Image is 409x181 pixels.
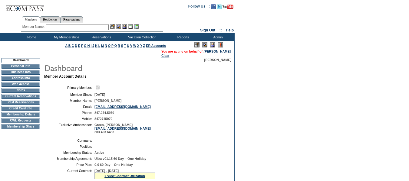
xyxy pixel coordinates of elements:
span: [PERSON_NAME] [204,58,231,62]
td: Current Reservations [2,94,40,99]
td: Vacation Collection [118,33,165,41]
td: Exclusive Ambassador: [47,123,92,134]
b: Member Account Details [44,74,87,79]
td: Position: [47,145,92,148]
td: Membership Status: [47,151,92,154]
td: Notes [2,88,40,93]
img: Follow us on Twitter [217,4,222,9]
a: E [78,44,80,47]
td: Member Since: [47,93,92,96]
td: Company: [47,139,92,142]
td: Member Name: [47,99,92,102]
img: Become our fan on Facebook [211,4,216,9]
a: Y [140,44,142,47]
td: Home [14,33,48,41]
a: W [133,44,136,47]
a: X [137,44,139,47]
a: R [118,44,120,47]
td: Phone: [47,111,92,115]
a: Clear [161,54,169,57]
a: V [130,44,132,47]
a: N [105,44,107,47]
a: Become our fan on Facebook [211,6,216,10]
a: Subscribe to our YouTube Channel [223,6,233,10]
td: My Memberships [48,33,83,41]
td: Web Access [2,82,40,87]
span: Active [94,151,104,154]
a: ER Accounts [146,44,166,47]
td: Reservations [83,33,118,41]
td: Follow Us :: [188,4,210,11]
td: Membership Details [2,112,40,117]
span: 847.274.5970 [94,111,114,115]
a: Help [226,28,234,32]
td: Email: [47,105,92,108]
a: [EMAIL_ADDRESS][DOMAIN_NAME] [94,105,151,108]
a: » View Contract Utilization [104,174,145,178]
td: Price Plan: [47,163,92,166]
td: Personal Info [2,64,40,69]
td: Reports [165,33,200,41]
a: G [84,44,86,47]
a: S [121,44,123,47]
a: F [81,44,83,47]
td: Business Info [2,70,40,75]
a: D [75,44,77,47]
td: Membership Agreement: [47,157,92,160]
img: View Mode [202,42,207,47]
img: Impersonate [210,42,215,47]
img: b_edit.gif [110,24,115,29]
span: 8472745970 [94,117,112,121]
span: Green, [PERSON_NAME] 303.493.6433 [94,123,151,134]
td: Current Contract: [47,169,92,179]
span: [DATE] [94,93,105,96]
a: M [101,44,104,47]
img: Subscribe to our YouTube Channel [223,5,233,9]
a: P [111,44,114,47]
a: Z [143,44,145,47]
img: pgTtlDashboard.gif [44,62,165,74]
td: Mobile: [47,117,92,121]
span: [PERSON_NAME] [94,99,121,102]
a: Members [22,16,40,23]
td: Credit Card Info [2,106,40,111]
img: Impersonate [122,24,127,29]
span: You are acting on behalf of: [161,50,231,53]
a: Q [114,44,117,47]
td: CWL Requests [2,118,40,123]
img: Reservations [128,24,133,29]
td: Dashboard [2,58,40,63]
a: B [68,44,71,47]
span: 0-0 60 Day – One Holiday [94,163,133,166]
a: K [95,44,97,47]
a: L [98,44,100,47]
img: b_calculator.gif [134,24,139,29]
img: Edit Mode [194,42,200,47]
td: Primary Member: [47,85,92,90]
a: C [71,44,74,47]
td: Past Reservations [2,100,40,105]
a: A [65,44,68,47]
td: Address Info [2,76,40,81]
a: [PERSON_NAME] [204,50,231,53]
a: T [124,44,126,47]
a: I [91,44,91,47]
img: View [116,24,121,29]
a: [EMAIL_ADDRESS][DOMAIN_NAME] [94,127,151,130]
a: Reservations [60,16,83,23]
a: J [92,44,94,47]
span: :: [219,28,222,32]
a: H [87,44,90,47]
span: [DATE] - [DATE] [94,169,119,173]
div: Member Name: [22,24,46,29]
td: Membership Share [2,124,40,129]
a: Sign Out [200,28,215,32]
a: Residences [40,16,60,23]
a: Follow us on Twitter [217,6,222,10]
a: U [127,44,129,47]
img: Log Concern/Member Elevation [218,42,223,47]
a: O [108,44,110,47]
span: Ultra v01.15 60 Day – One Holiday [94,157,146,160]
td: Admin [200,33,235,41]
